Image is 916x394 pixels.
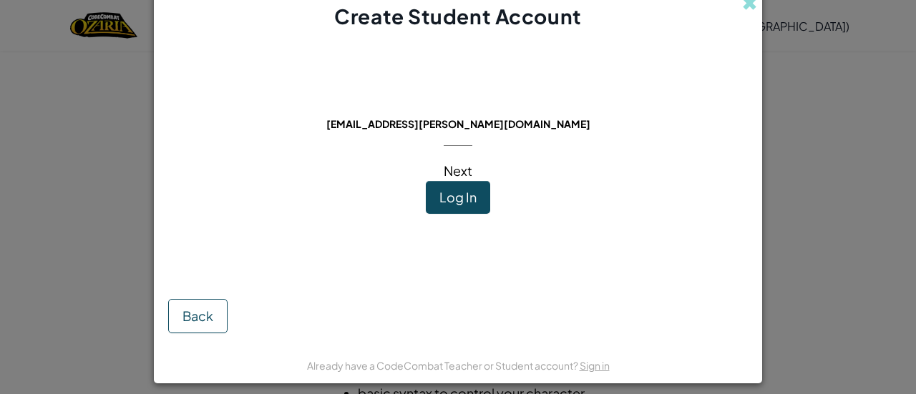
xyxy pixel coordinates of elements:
span: Already have a CodeCombat Teacher or Student account? [307,359,580,372]
span: Log In [439,189,477,205]
button: Log In [426,181,490,214]
span: Next [444,162,472,179]
span: Back [182,307,213,324]
button: Back [168,299,228,333]
a: Sign in [580,359,610,372]
span: This email is already in use: [357,97,560,114]
span: Create Student Account [334,4,581,29]
span: [EMAIL_ADDRESS][PERSON_NAME][DOMAIN_NAME] [326,117,590,130]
